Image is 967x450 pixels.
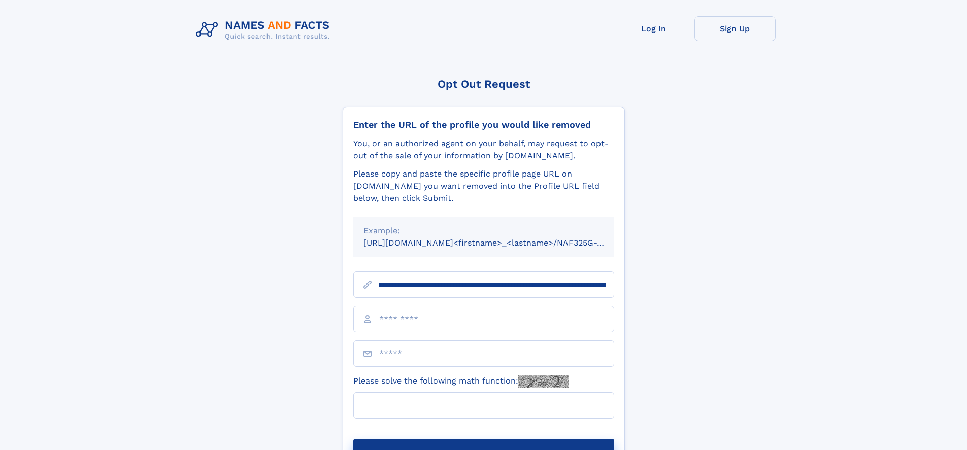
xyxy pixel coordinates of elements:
[613,16,694,41] a: Log In
[192,16,338,44] img: Logo Names and Facts
[694,16,776,41] a: Sign Up
[343,78,625,90] div: Opt Out Request
[353,375,569,388] label: Please solve the following math function:
[363,225,604,237] div: Example:
[353,168,614,204] div: Please copy and paste the specific profile page URL on [DOMAIN_NAME] you want removed into the Pr...
[363,238,633,248] small: [URL][DOMAIN_NAME]<firstname>_<lastname>/NAF325G-xxxxxxxx
[353,137,614,162] div: You, or an authorized agent on your behalf, may request to opt-out of the sale of your informatio...
[353,119,614,130] div: Enter the URL of the profile you would like removed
